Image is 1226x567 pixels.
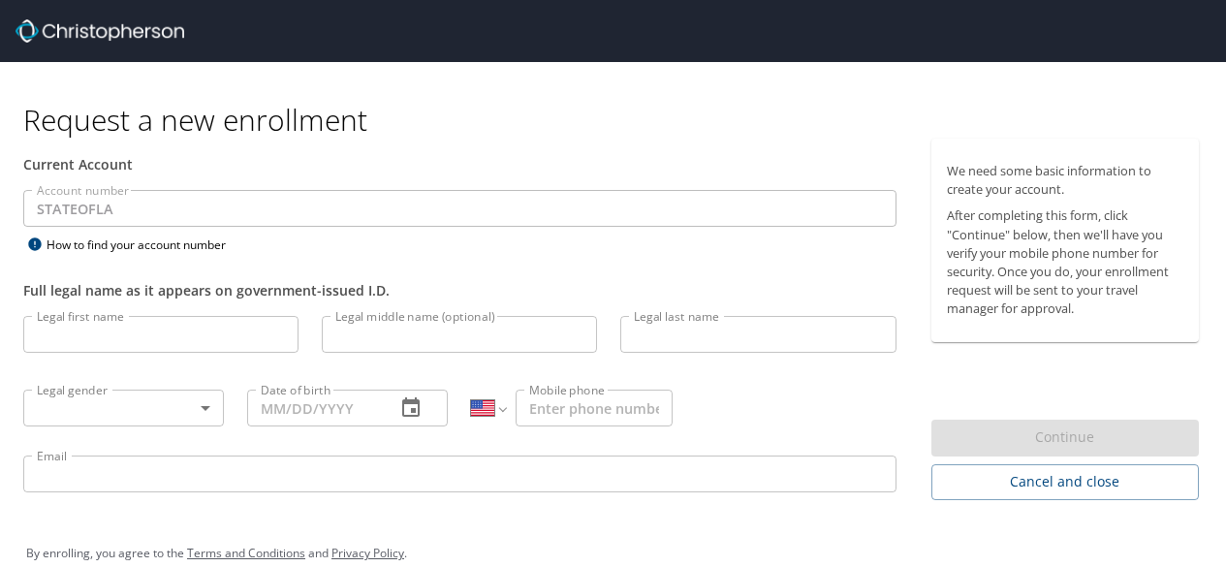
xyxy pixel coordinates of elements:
input: Enter phone number [516,390,672,426]
p: After completing this form, click "Continue" below, then we'll have you verify your mobile phone ... [947,206,1183,318]
div: Current Account [23,154,896,174]
span: Cancel and close [947,470,1183,494]
a: Privacy Policy [331,545,404,561]
div: Full legal name as it appears on government-issued I.D. [23,280,896,300]
a: Terms and Conditions [187,545,305,561]
div: ​ [23,390,224,426]
h1: Request a new enrollment [23,101,1214,139]
button: Cancel and close [931,464,1199,500]
input: MM/DD/YYYY [247,390,380,426]
img: cbt logo [16,19,184,43]
p: We need some basic information to create your account. [947,162,1183,199]
div: How to find your account number [23,233,266,257]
